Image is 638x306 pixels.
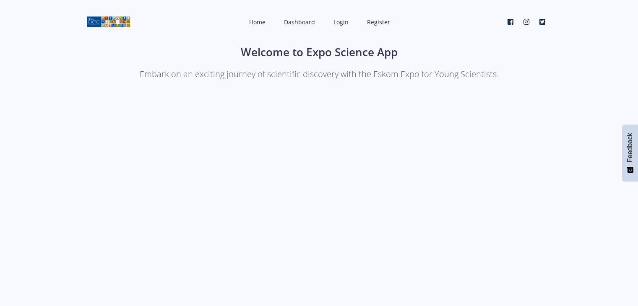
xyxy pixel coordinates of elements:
[626,133,634,162] span: Feedback
[359,11,397,33] a: Register
[86,44,552,60] h1: Welcome to Expo Science App
[325,11,355,33] a: Login
[86,67,552,81] p: Embark on an exciting journey of scientific discovery with the Eskom Expo for Young Scientists.
[284,18,315,26] span: Dashboard
[333,18,349,26] span: Login
[622,124,638,182] button: Feedback - Show survey
[367,18,390,26] span: Register
[276,11,322,33] a: Dashboard
[249,18,266,26] span: Home
[241,11,272,33] a: Home
[86,16,130,28] img: logo01.png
